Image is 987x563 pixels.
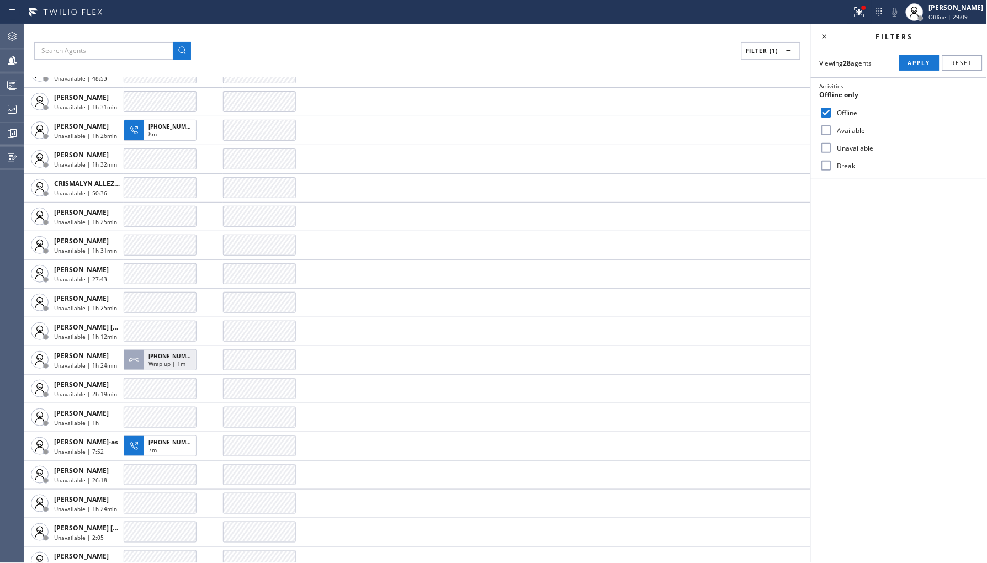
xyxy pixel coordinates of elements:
[148,352,199,360] span: [PHONE_NUMBER]
[54,103,117,111] span: Unavailable | 1h 31min
[746,47,778,55] span: Filter (1)
[54,247,117,254] span: Unavailable | 1h 31min
[54,121,109,131] span: [PERSON_NAME]
[34,42,173,60] input: Search Agents
[887,4,903,20] button: Mute
[54,189,107,197] span: Unavailable | 50:36
[54,218,117,226] span: Unavailable | 1h 25min
[54,523,184,533] span: [PERSON_NAME] [PERSON_NAME] Dahil
[942,55,983,71] button: Reset
[54,132,117,140] span: Unavailable | 1h 26min
[148,130,157,138] span: 8m
[54,150,109,160] span: [PERSON_NAME]
[124,432,200,460] button: [PHONE_NUMBER]7m
[54,495,109,504] span: [PERSON_NAME]
[54,275,107,283] span: Unavailable | 27:43
[54,466,109,475] span: [PERSON_NAME]
[876,32,914,41] span: Filters
[148,123,199,130] span: [PHONE_NUMBER]
[54,534,104,541] span: Unavailable | 2:05
[54,351,109,360] span: [PERSON_NAME]
[952,59,973,67] span: Reset
[124,346,200,374] button: [PHONE_NUMBER]Wrap up | 1m
[54,505,117,513] span: Unavailable | 1h 24min
[54,552,109,561] span: [PERSON_NAME]
[148,446,157,454] span: 7m
[741,42,800,60] button: Filter (1)
[54,265,109,274] span: [PERSON_NAME]
[54,333,117,341] span: Unavailable | 1h 12min
[54,362,117,369] span: Unavailable | 1h 24min
[54,75,107,82] span: Unavailable | 48:53
[54,294,109,303] span: [PERSON_NAME]
[899,55,940,71] button: Apply
[148,360,185,368] span: Wrap up | 1m
[54,208,109,217] span: [PERSON_NAME]
[54,437,118,447] span: [PERSON_NAME]-as
[54,322,165,332] span: [PERSON_NAME] [PERSON_NAME]
[843,59,851,68] strong: 28
[54,304,117,312] span: Unavailable | 1h 25min
[54,179,123,188] span: CRISMALYN ALLEZER
[833,161,978,171] label: Break
[820,59,872,68] span: Viewing agents
[820,82,978,90] div: Activities
[148,438,199,446] span: [PHONE_NUMBER]
[833,108,978,118] label: Offline
[124,116,200,144] button: [PHONE_NUMBER]8m
[54,390,117,398] span: Unavailable | 2h 19min
[54,161,117,168] span: Unavailable | 1h 32min
[929,3,984,12] div: [PERSON_NAME]
[833,126,978,135] label: Available
[54,476,107,484] span: Unavailable | 26:18
[54,408,109,418] span: [PERSON_NAME]
[833,144,978,153] label: Unavailable
[54,380,109,389] span: [PERSON_NAME]
[54,236,109,246] span: [PERSON_NAME]
[54,448,104,455] span: Unavailable | 7:52
[54,93,109,102] span: [PERSON_NAME]
[929,13,968,21] span: Offline | 29:09
[820,90,859,99] span: Offline only
[908,59,931,67] span: Apply
[54,419,99,427] span: Unavailable | 1h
